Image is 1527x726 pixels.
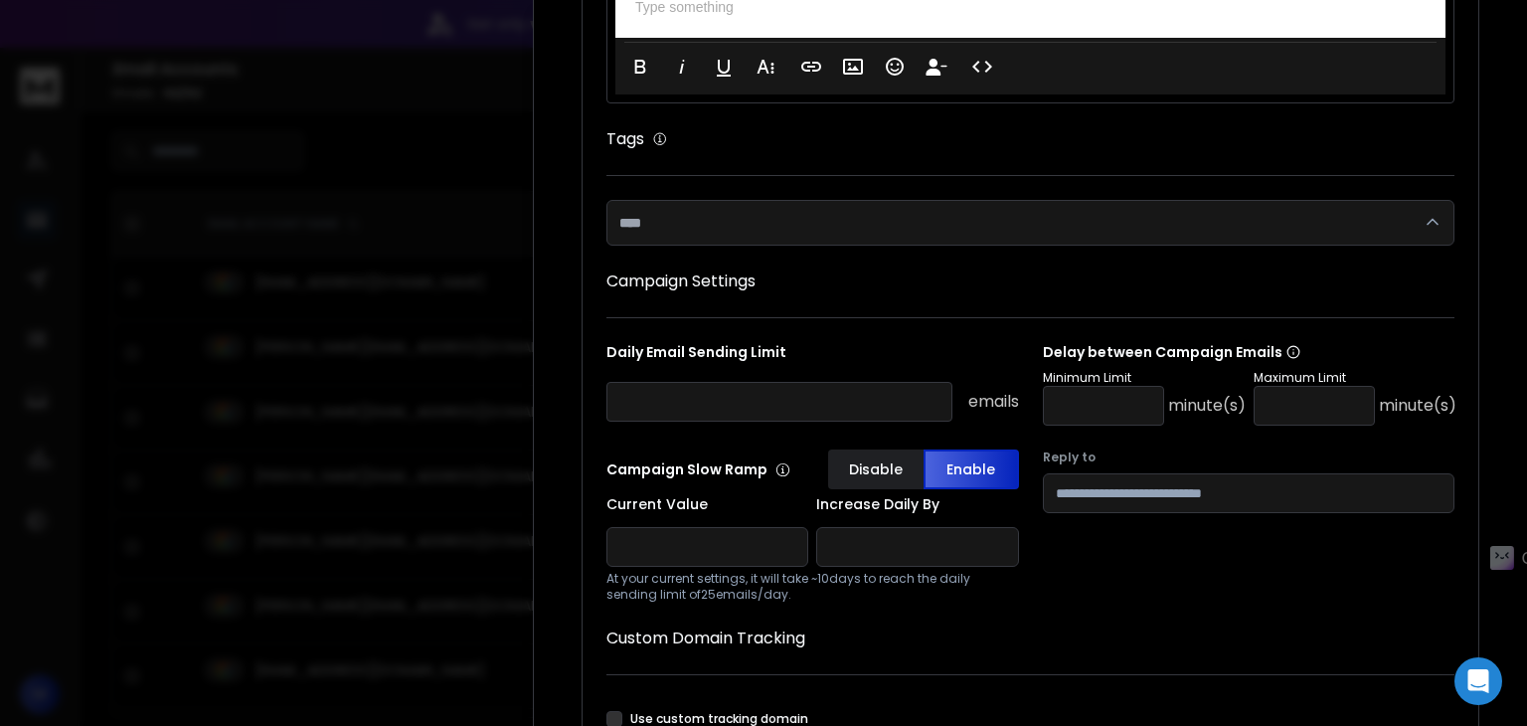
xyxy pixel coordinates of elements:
[792,47,830,87] button: Insert Link (Ctrl+K)
[747,47,784,87] button: More Text
[924,450,1019,489] button: Enable
[963,47,1001,87] button: Code View
[1043,370,1246,386] p: Minimum Limit
[834,47,872,87] button: Insert Image (Ctrl+P)
[816,497,1018,511] label: Increase Daily By
[918,47,955,87] button: Insert Unsubscribe Link
[828,450,924,489] button: Disable
[1254,370,1456,386] p: Maximum Limit
[1454,657,1502,705] div: Open Intercom Messenger
[663,47,701,87] button: Italic (Ctrl+I)
[606,627,1454,650] h1: Custom Domain Tracking
[621,47,659,87] button: Bold (Ctrl+B)
[1043,450,1455,465] label: Reply to
[1168,394,1246,418] p: minute(s)
[1379,394,1456,418] p: minute(s)
[1043,342,1456,362] p: Delay between Campaign Emails
[606,571,1019,603] p: At your current settings, it will take ~ 10 days to reach the daily sending limit of 25 emails/day.
[606,459,790,479] p: Campaign Slow Ramp
[606,270,1454,293] h1: Campaign Settings
[705,47,743,87] button: Underline (Ctrl+U)
[606,127,644,151] h1: Tags
[606,497,808,511] label: Current Value
[968,390,1019,414] p: emails
[606,342,1019,370] p: Daily Email Sending Limit
[876,47,914,87] button: Emoticons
